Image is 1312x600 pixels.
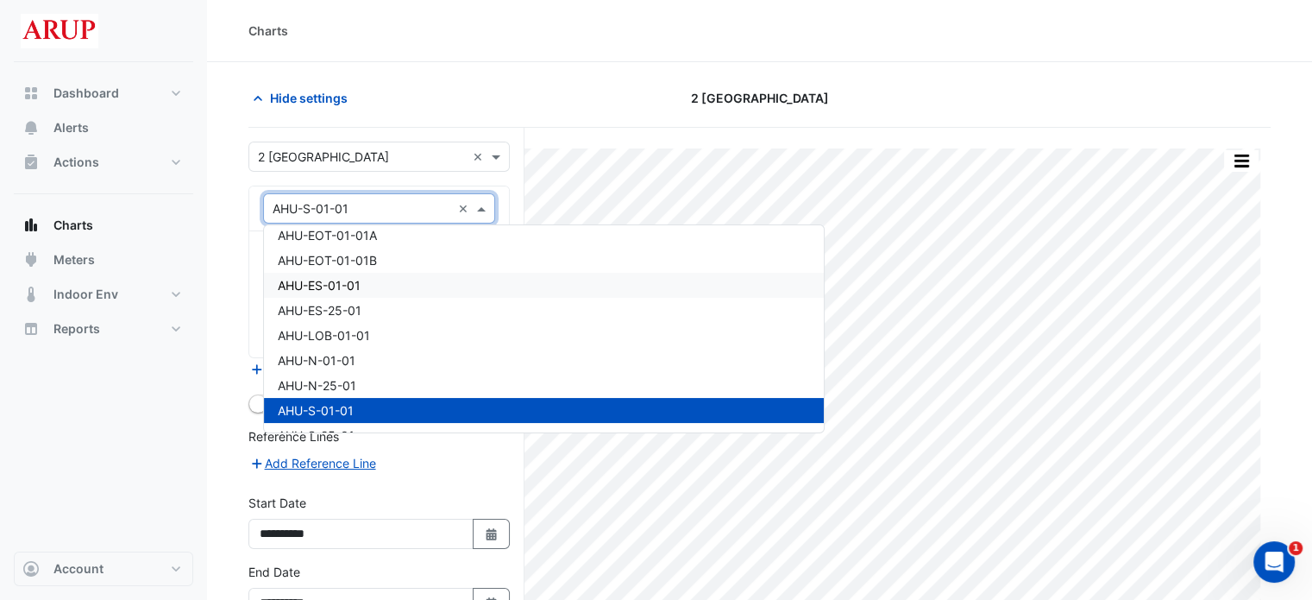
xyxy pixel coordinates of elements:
button: Hide settings [248,83,359,113]
span: Actions [53,154,99,171]
app-icon: Indoor Env [22,286,40,303]
span: AHU-ES-25-01 [278,303,361,318]
span: Reports [53,320,100,338]
button: Reports [14,312,193,346]
button: Actions [14,145,193,180]
span: AHU-S-01-01 [278,403,354,418]
button: Account [14,552,193,586]
span: Alerts [53,119,89,136]
span: Meters [53,251,95,268]
span: Indoor Env [53,286,118,303]
button: More Options [1224,150,1259,172]
fa-icon: Select Date [484,527,499,541]
app-icon: Actions [22,154,40,171]
span: AHU-EOT-01-01B [278,253,377,268]
button: Add Reference Line [248,453,377,473]
span: Hide settings [270,89,348,107]
app-icon: Dashboard [22,85,40,102]
label: Reference Lines [248,427,339,445]
span: 2 [GEOGRAPHIC_DATA] [691,89,829,107]
app-icon: Charts [22,217,40,234]
span: AHU-S-25-01 [278,428,355,443]
button: Alerts [14,111,193,145]
button: Charts [14,208,193,243]
button: Meters [14,243,193,277]
img: Company Logo [21,14,98,48]
span: Charts [53,217,93,234]
span: Account [53,560,104,578]
app-icon: Meters [22,251,40,268]
span: AHU-ES-01-01 [278,278,361,293]
button: Dashboard [14,76,193,111]
span: AHU-LOB-01-01 [278,328,370,343]
span: AHU-N-01-01 [278,353,355,368]
app-icon: Reports [22,320,40,338]
span: AHU-EOT-01-01A [278,228,377,243]
ng-dropdown-panel: Options list [263,224,825,433]
label: End Date [248,563,300,581]
app-icon: Alerts [22,119,40,136]
label: Start Date [248,494,306,512]
span: Clear [458,199,473,218]
button: Add Equipment [248,359,353,379]
span: Dashboard [53,85,119,102]
div: Charts [248,22,288,40]
iframe: Intercom live chat [1253,541,1295,583]
button: Indoor Env [14,277,193,312]
span: AHU-N-25-01 [278,378,356,393]
span: 1 [1289,541,1303,555]
span: Clear [473,148,487,166]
